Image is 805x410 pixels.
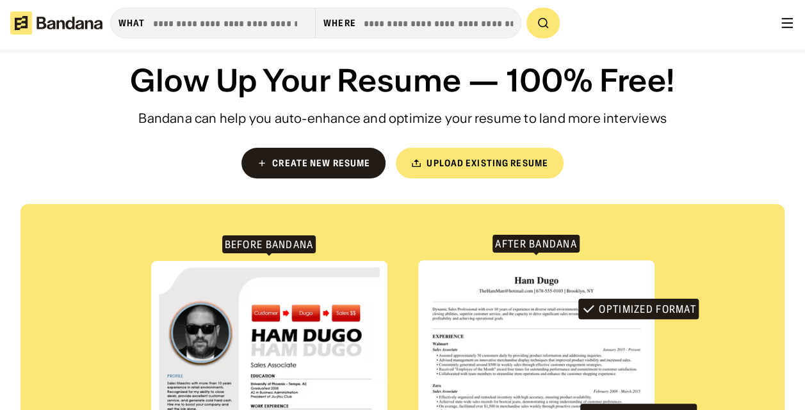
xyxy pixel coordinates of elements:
[118,17,145,29] div: what
[323,17,356,29] div: Where
[272,159,370,168] div: Create new resume
[599,303,695,316] div: Optimized Format
[495,237,577,251] div: After Bandana
[138,109,666,127] div: Bandana can help you auto-enhance and optimize your resume to land more interviews
[10,12,102,35] img: Bandana logotype
[225,238,314,251] div: Before Bandana
[427,159,548,168] div: Upload existing resume
[130,62,674,99] div: Glow Up Your Resume — 100% Free!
